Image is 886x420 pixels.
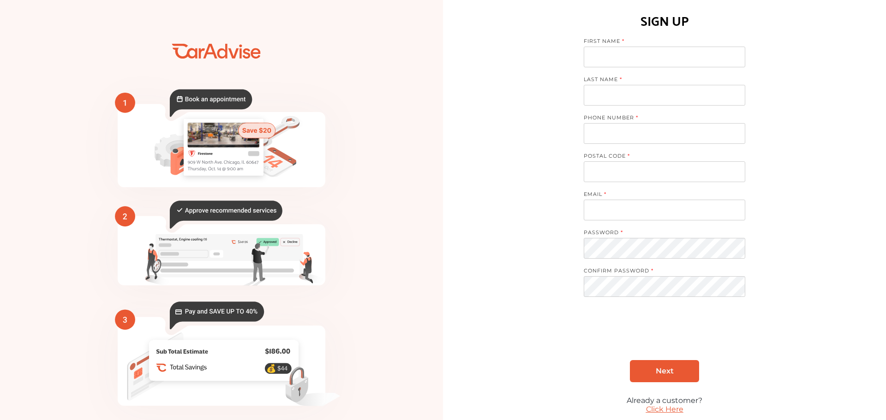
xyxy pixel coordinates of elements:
label: FIRST NAME [584,38,736,47]
iframe: reCAPTCHA [594,317,735,353]
label: PHONE NUMBER [584,114,736,123]
label: LAST NAME [584,76,736,85]
text: 💰 [266,363,276,373]
label: PASSWORD [584,229,736,238]
span: Next [656,367,674,375]
a: Click Here [646,405,683,414]
a: Next [630,360,699,382]
div: Already a customer? [584,396,745,405]
label: CONFIRM PASSWORD [584,267,736,276]
label: POSTAL CODE [584,153,736,161]
label: EMAIL [584,191,736,200]
h1: SIGN UP [641,9,689,31]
